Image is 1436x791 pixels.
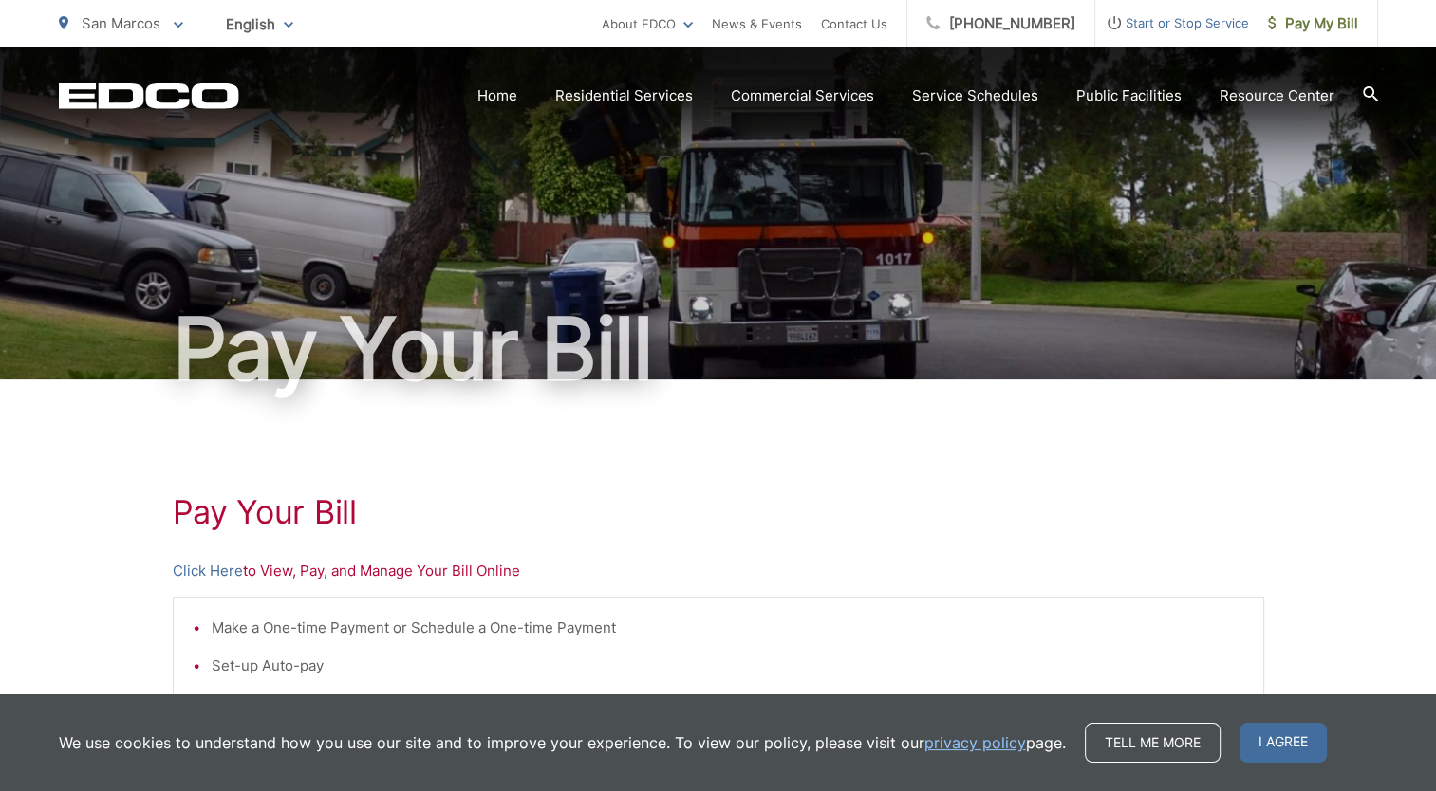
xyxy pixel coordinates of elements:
[1076,84,1182,107] a: Public Facilities
[59,731,1066,754] p: We use cookies to understand how you use our site and to improve your experience. To view our pol...
[1268,12,1358,35] span: Pay My Bill
[59,83,239,109] a: EDCD logo. Return to the homepage.
[212,692,1244,715] li: Manage Stored Payments
[912,84,1038,107] a: Service Schedules
[1085,723,1221,763] a: Tell me more
[712,12,802,35] a: News & Events
[1220,84,1334,107] a: Resource Center
[924,731,1026,754] a: privacy policy
[212,8,308,41] span: English
[59,302,1378,396] h1: Pay Your Bill
[173,560,1264,582] p: to View, Pay, and Manage Your Bill Online
[82,14,160,32] span: San Marcos
[555,84,693,107] a: Residential Services
[212,616,1244,639] li: Make a One-time Payment or Schedule a One-time Payment
[821,12,887,35] a: Contact Us
[173,560,243,582] a: Click Here
[731,84,874,107] a: Commercial Services
[477,84,517,107] a: Home
[212,654,1244,677] li: Set-up Auto-pay
[1240,723,1327,763] span: I agree
[173,493,1264,531] h1: Pay Your Bill
[602,12,693,35] a: About EDCO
